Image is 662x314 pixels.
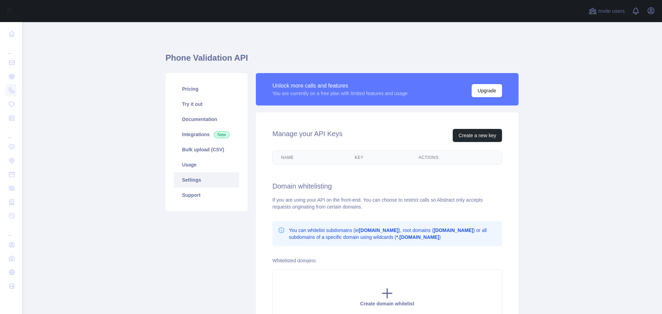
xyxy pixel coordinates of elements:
b: [DOMAIN_NAME] [359,227,399,233]
a: Try it out [174,97,239,112]
th: Key [347,151,410,164]
span: New [214,131,230,138]
th: Actions [410,151,502,164]
div: If you are using your API on the front-end. You can choose to restrict calls so Abstract only acc... [272,196,502,210]
th: Name [273,151,347,164]
a: Bulk upload (CSV) [174,142,239,157]
div: ... [6,41,17,55]
h2: Manage your API Keys [272,129,342,142]
button: Invite users [587,6,626,17]
a: Usage [174,157,239,172]
b: *.[DOMAIN_NAME] [396,234,439,240]
span: Invite users [598,7,625,15]
h2: Domain whitelisting [272,181,502,191]
a: Pricing [174,81,239,97]
a: Settings [174,172,239,188]
div: Unlock more calls and features [272,82,408,90]
div: You are currently on a free plan with limited features and usage [272,90,408,97]
div: ... [6,125,17,139]
a: Integrations New [174,127,239,142]
div: ... [6,223,17,237]
p: You can whitelist subdomains (ie ), root domains ( ) or all subdomains of a specific domain using... [289,227,496,241]
a: Documentation [174,112,239,127]
button: Create a new key [453,129,502,142]
b: [DOMAIN_NAME] [434,227,473,233]
button: Upgrade [472,84,502,97]
h1: Phone Validation API [165,52,519,69]
label: Whitelisted domains: [272,258,317,263]
span: Create domain whitelist [360,301,414,306]
a: Support [174,188,239,203]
